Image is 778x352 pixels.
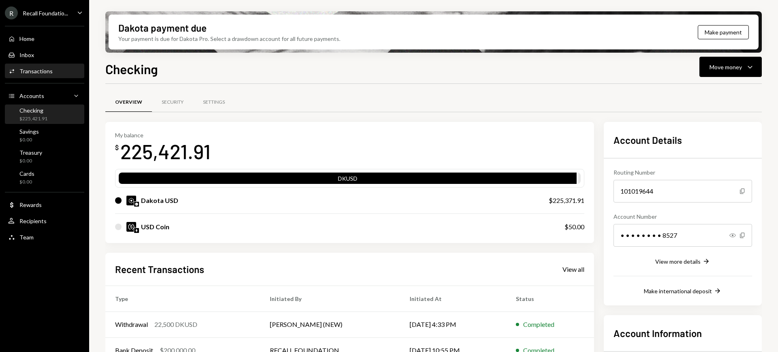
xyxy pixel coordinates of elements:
div: 101019644 [613,180,752,203]
img: USDC [126,222,136,232]
div: Savings [19,128,39,135]
div: Settings [203,99,225,106]
div: R [5,6,18,19]
div: Security [162,99,184,106]
div: Transactions [19,68,53,75]
h1: Checking [105,61,158,77]
div: Make international deposit [644,288,712,294]
div: Checking [19,107,47,114]
a: Security [152,92,193,113]
h2: Account Information [613,326,752,340]
a: Overview [105,92,152,113]
div: $0.00 [19,179,34,186]
div: $225,421.91 [19,115,47,122]
th: Initiated By [260,286,400,311]
div: $50.00 [564,222,584,232]
img: base-mainnet [134,202,139,207]
h2: Recent Transactions [115,262,204,276]
div: Rewards [19,201,42,208]
button: Move money [699,57,762,77]
th: Type [105,286,260,311]
div: Team [19,234,34,241]
div: $225,371.91 [549,196,584,205]
div: Move money [710,63,742,71]
div: Your payment is due for Dakota Pro. Select a drawdown account for all future payments. [118,34,340,43]
div: Dakota USD [141,196,178,205]
div: Recipients [19,218,47,224]
div: $0.00 [19,137,39,143]
td: [DATE] 4:33 PM [400,311,506,337]
a: Transactions [5,64,84,78]
a: Home [5,31,84,46]
div: Withdrawal [115,320,148,329]
div: Cards [19,170,34,177]
img: DKUSD [126,196,136,205]
div: Account Number [613,212,752,221]
div: View all [562,265,584,273]
button: Make payment [698,25,749,39]
button: View more details [655,257,710,266]
th: Initiated At [400,286,506,311]
a: Inbox [5,47,84,62]
div: 225,421.91 [120,139,211,164]
div: Home [19,35,34,42]
a: Checking$225,421.91 [5,105,84,124]
a: Savings$0.00 [5,126,84,145]
th: Status [506,286,594,311]
a: Settings [193,92,235,113]
a: Team [5,230,84,244]
div: DKUSD [119,174,577,186]
img: ethereum-mainnet [134,228,139,233]
div: • • • • • • • • 8527 [613,224,752,247]
a: Cards$0.00 [5,168,84,187]
button: Make international deposit [644,287,722,296]
div: My balance [115,132,211,139]
a: View all [562,265,584,273]
div: Treasury [19,149,42,156]
div: USD Coin [141,222,169,232]
h2: Account Details [613,133,752,147]
div: View more details [655,258,701,265]
div: Overview [115,99,142,106]
td: [PERSON_NAME] (NEW) [260,311,400,337]
a: Accounts [5,88,84,103]
div: Dakota payment due [118,21,207,34]
a: Treasury$0.00 [5,147,84,166]
a: Recipients [5,213,84,228]
div: $0.00 [19,158,42,164]
div: Completed [523,320,554,329]
div: Routing Number [613,168,752,177]
div: 22,500 DKUSD [154,320,197,329]
div: Accounts [19,92,44,99]
div: $ [115,143,119,151]
div: Recall Foundatio... [23,10,68,17]
div: Inbox [19,51,34,58]
a: Rewards [5,197,84,212]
